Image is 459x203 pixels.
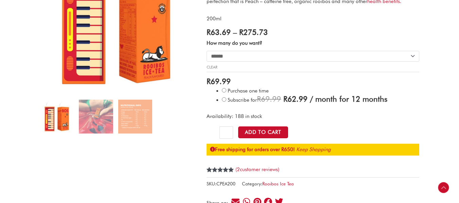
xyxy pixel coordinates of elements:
span: R [239,27,243,37]
span: 2 [237,166,240,172]
input: Product quantity [219,126,233,139]
a: Rooibos Ice Tea [262,181,294,186]
bdi: 275.73 [239,27,268,37]
span: R [283,94,287,103]
span: Category: [242,180,294,188]
button: Add to Cart [238,126,288,138]
span: Rated out of 5 based on customer ratings [207,167,234,195]
span: 2 [207,167,209,180]
p: 200ml [207,15,419,23]
span: R [207,27,211,37]
span: 188 in stock [235,113,262,119]
span: 62.99 [283,94,307,103]
label: How many do you want? [207,40,262,46]
span: SKU: [207,180,235,188]
span: R [207,77,211,86]
img: Peach Rooibos Ice Tea - Image 3 [118,100,152,134]
span: / month for 12 months [310,94,387,103]
input: Purchase one time [222,88,226,93]
span: Purchase one time [228,88,269,94]
span: R [257,94,261,103]
img: Peach-2 [79,100,113,134]
bdi: 63.69 [207,27,231,37]
span: – [233,27,237,37]
strong: Free shipping for orders over R650! [210,146,295,153]
input: Subscribe for / month for 12 months [222,97,226,102]
a: Keep Shopping [296,146,331,153]
bdi: 69.99 [207,77,231,86]
a: (2customer reviews) [235,166,279,172]
span: 69.99 [257,94,281,103]
a: Clear options [207,65,217,69]
img: peach rooibos ice tea [40,100,74,134]
span: CPEA200 [216,181,235,186]
span: Availability: [207,113,233,119]
span: Subscribe for [228,97,387,103]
